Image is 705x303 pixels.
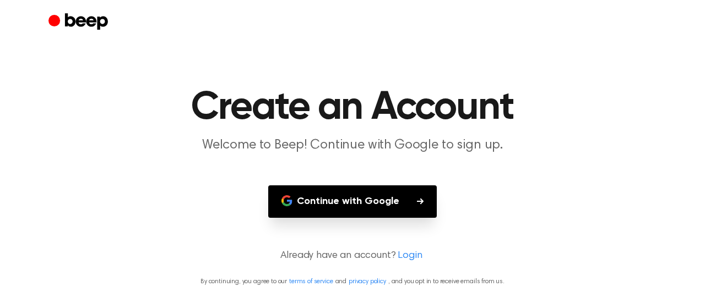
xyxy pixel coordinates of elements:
[398,249,422,263] a: Login
[13,249,692,263] p: Already have an account?
[289,278,333,285] a: terms of service
[48,12,111,33] a: Beep
[13,277,692,287] p: By continuing, you agree to our and , and you opt in to receive emails from us.
[141,136,564,155] p: Welcome to Beep! Continue with Google to sign up.
[268,185,437,218] button: Continue with Google
[70,88,634,128] h1: Create an Account
[349,278,386,285] a: privacy policy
